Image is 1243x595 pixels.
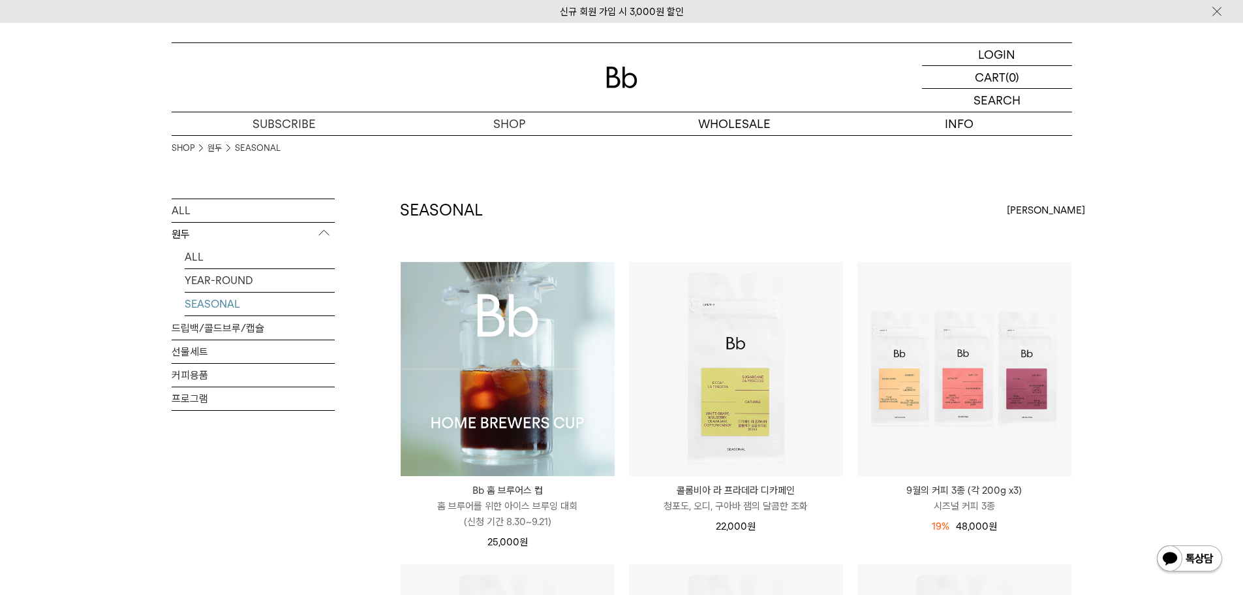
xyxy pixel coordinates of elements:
[235,142,281,155] a: SEASONAL
[401,483,615,530] a: Bb 홈 브루어스 컵 홈 브루어를 위한 아이스 브루잉 대회(신청 기간 8.30~9.21)
[397,112,622,135] a: SHOP
[857,483,1071,498] p: 9월의 커피 3종 (각 200g x3)
[207,142,222,155] a: 원두
[922,66,1072,89] a: CART (0)
[975,66,1005,88] p: CART
[857,262,1071,476] img: 9월의 커피 3종 (각 200g x3)
[629,483,843,514] a: 콜롬비아 라 프라데라 디카페인 청포도, 오디, 구아바 잼의 달콤한 조화
[172,364,335,387] a: 커피용품
[172,112,397,135] a: SUBSCRIBE
[629,498,843,514] p: 청포도, 오디, 구아바 잼의 달콤한 조화
[1005,66,1019,88] p: (0)
[400,199,483,221] h2: SEASONAL
[519,536,528,548] span: 원
[629,483,843,498] p: 콜롬비아 라 프라데라 디카페인
[847,112,1072,135] p: INFO
[857,483,1071,514] a: 9월의 커피 3종 (각 200g x3) 시즈널 커피 3종
[185,293,335,315] a: SEASONAL
[989,521,997,532] span: 원
[487,536,528,548] span: 25,000
[172,387,335,410] a: 프로그램
[172,340,335,363] a: 선물세트
[401,498,615,530] p: 홈 브루어를 위한 아이스 브루잉 대회 (신청 기간 8.30~9.21)
[747,521,756,532] span: 원
[978,43,1015,65] p: LOGIN
[932,519,949,534] div: 19%
[922,43,1072,66] a: LOGIN
[185,269,335,292] a: YEAR-ROUND
[172,142,194,155] a: SHOP
[716,521,756,532] span: 22,000
[629,262,843,476] img: 콜롬비아 라 프라데라 디카페인
[622,112,847,135] p: WHOLESALE
[401,262,615,476] img: Bb 홈 브루어스 컵
[1007,202,1085,218] span: [PERSON_NAME]
[974,89,1020,112] p: SEARCH
[185,246,335,268] a: ALL
[857,498,1071,514] p: 시즈널 커피 3종
[401,483,615,498] p: Bb 홈 브루어스 컵
[606,67,637,88] img: 로고
[172,199,335,222] a: ALL
[560,6,684,18] a: 신규 회원 가입 시 3,000원 할인
[1156,544,1223,575] img: 카카오톡 채널 1:1 채팅 버튼
[956,521,997,532] span: 48,000
[172,223,335,246] p: 원두
[172,317,335,340] a: 드립백/콜드브루/캡슐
